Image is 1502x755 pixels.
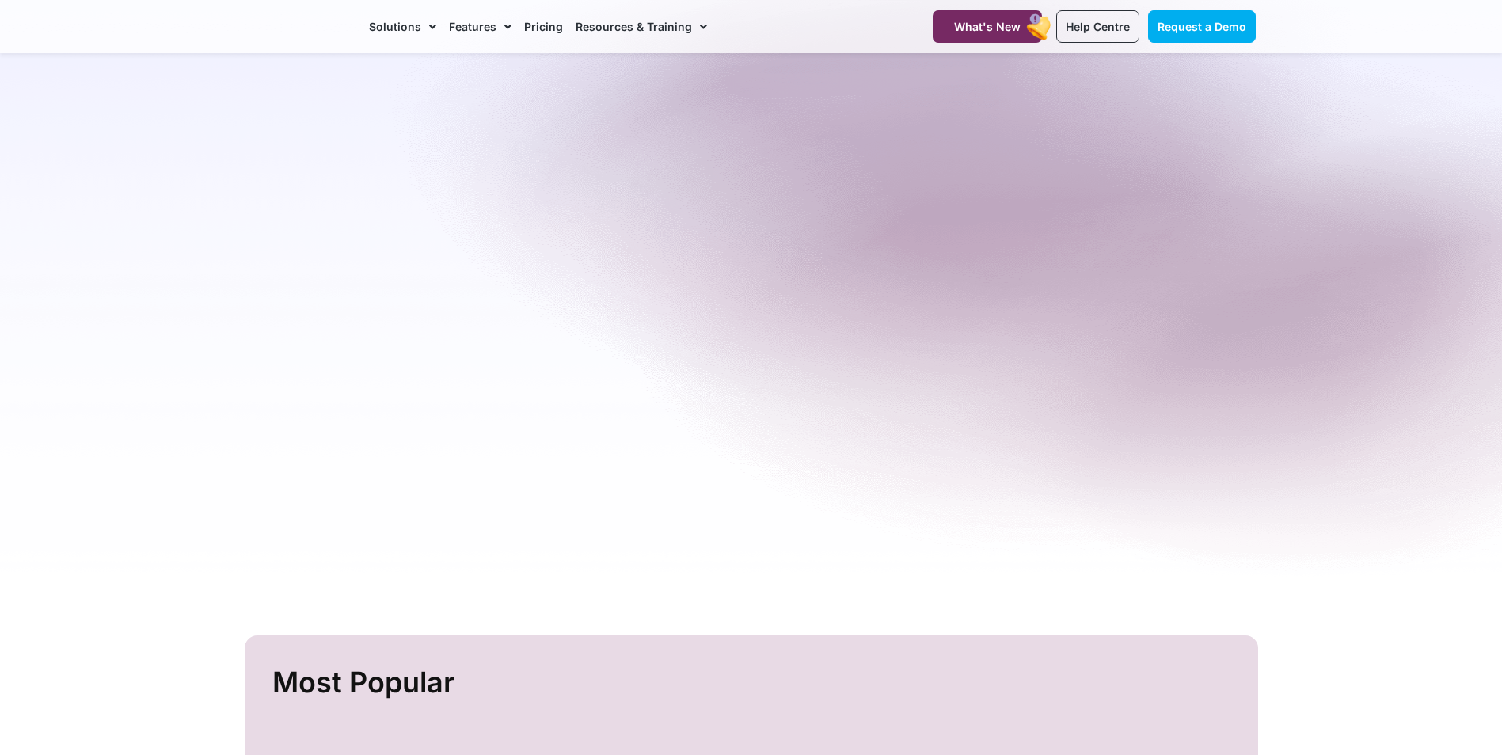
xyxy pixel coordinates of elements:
[247,15,354,39] img: CareMaster Logo
[954,20,1021,33] span: What's New
[1158,20,1246,33] span: Request a Demo
[272,659,1234,706] h2: Most Popular
[1056,10,1139,43] a: Help Centre
[1066,20,1130,33] span: Help Centre
[933,10,1042,43] a: What's New
[1148,10,1256,43] a: Request a Demo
